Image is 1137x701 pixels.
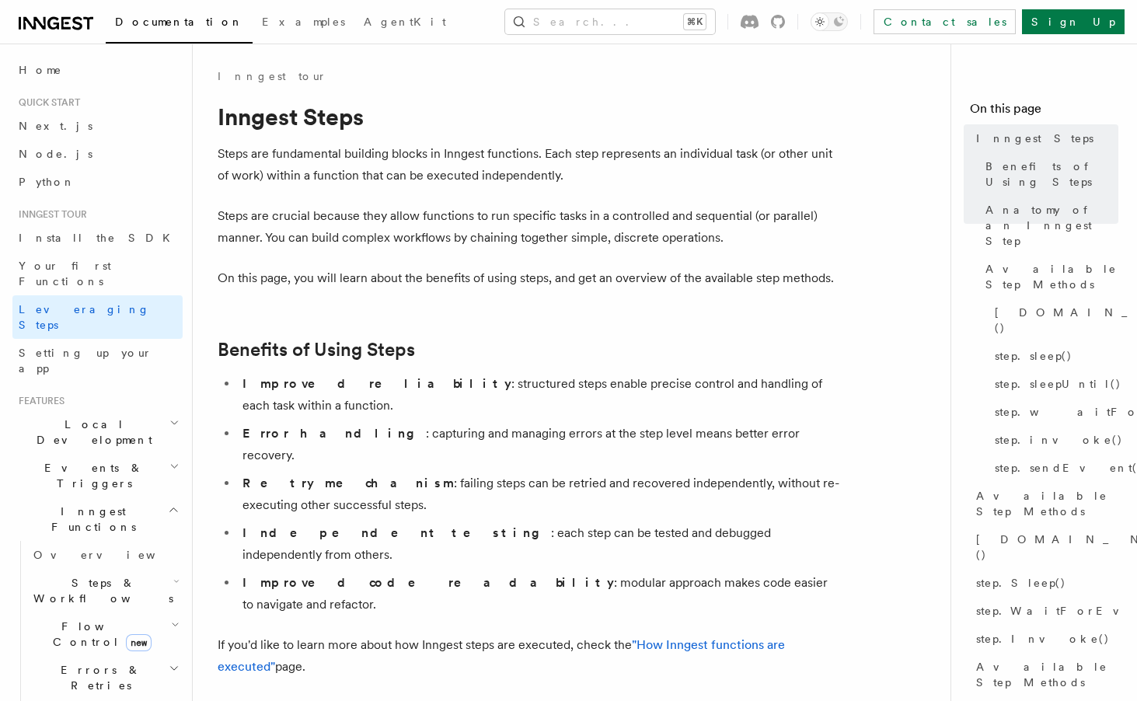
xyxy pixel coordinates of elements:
span: Node.js [19,148,92,160]
a: Anatomy of an Inngest Step [979,196,1118,255]
span: Quick start [12,96,80,109]
a: step.sendEvent() [989,454,1118,482]
button: Inngest Functions [12,497,183,541]
a: Benefits of Using Steps [218,339,415,361]
span: Available Step Methods [985,261,1118,292]
button: Local Development [12,410,183,454]
strong: Retry mechanism [242,476,454,490]
span: Features [12,395,65,407]
span: Events & Triggers [12,460,169,491]
button: Events & Triggers [12,454,183,497]
a: Python [12,168,183,196]
a: Documentation [106,5,253,44]
a: Examples [253,5,354,42]
button: Errors & Retries [27,656,183,699]
a: step.Invoke() [970,625,1118,653]
span: Local Development [12,417,169,448]
span: Overview [33,549,194,561]
a: Home [12,56,183,84]
span: Next.js [19,120,92,132]
a: AgentKit [354,5,455,42]
a: step.invoke() [989,426,1118,454]
strong: Independent testing [242,525,551,540]
li: : failing steps can be retried and recovered independently, without re-executing other successful... [238,473,839,516]
span: Home [19,62,62,78]
li: : structured steps enable precise control and handling of each task within a function. [238,373,839,417]
span: step.invoke() [995,432,1123,448]
span: step.sleepUntil() [995,376,1121,392]
a: step.sleep() [989,342,1118,370]
strong: Improved reliability [242,376,511,391]
a: Inngest tour [218,68,326,84]
span: Inngest Functions [12,504,168,535]
a: Leveraging Steps [12,295,183,339]
button: Toggle dark mode [811,12,848,31]
a: [DOMAIN_NAME]() [989,298,1118,342]
a: Your first Functions [12,252,183,295]
span: Inngest Steps [976,131,1093,146]
button: Steps & Workflows [27,569,183,612]
p: Steps are fundamental building blocks in Inngest functions. Each step represents an individual ta... [218,143,839,187]
a: Available Step Methods [979,255,1118,298]
span: AgentKit [364,16,446,28]
a: [DOMAIN_NAME]() [970,525,1118,569]
span: Leveraging Steps [19,303,150,331]
span: Errors & Retries [27,662,169,693]
span: Your first Functions [19,260,111,288]
button: Search...⌘K [505,9,715,34]
span: Flow Control [27,619,171,650]
h1: Inngest Steps [218,103,839,131]
span: Python [19,176,75,188]
span: new [126,634,152,651]
p: If you'd like to learn more about how Inngest steps are executed, check the page. [218,634,839,678]
a: step.Sleep() [970,569,1118,597]
span: Available Step Methods [976,659,1118,690]
span: Anatomy of an Inngest Step [985,202,1118,249]
span: Setting up your app [19,347,152,375]
kbd: ⌘K [684,14,706,30]
li: : each step can be tested and debugged independently from others. [238,522,839,566]
a: Install the SDK [12,224,183,252]
span: Examples [262,16,345,28]
li: : capturing and managing errors at the step level means better error recovery. [238,423,839,466]
a: step.sleepUntil() [989,370,1118,398]
span: step.Invoke() [976,631,1110,647]
a: step.waitForEvent() [989,398,1118,426]
span: Install the SDK [19,232,180,244]
a: step.WaitForEvent() [970,597,1118,625]
p: On this page, you will learn about the benefits of using steps, and get an overview of the availa... [218,267,839,289]
span: Steps & Workflows [27,575,173,606]
p: Steps are crucial because they allow functions to run specific tasks in a controlled and sequenti... [218,205,839,249]
a: Setting up your app [12,339,183,382]
span: step.Sleep() [976,575,1066,591]
h4: On this page [970,99,1118,124]
strong: Error handling [242,426,426,441]
span: Available Step Methods [976,488,1118,519]
button: Flow Controlnew [27,612,183,656]
a: Contact sales [874,9,1016,34]
a: Available Step Methods [970,653,1118,696]
a: Node.js [12,140,183,168]
span: Benefits of Using Steps [985,159,1118,190]
span: step.sleep() [995,348,1072,364]
a: Inngest Steps [970,124,1118,152]
a: Sign Up [1022,9,1125,34]
span: Documentation [115,16,243,28]
a: Next.js [12,112,183,140]
strong: Improved code readability [242,575,614,590]
a: Overview [27,541,183,569]
span: Inngest tour [12,208,87,221]
a: Benefits of Using Steps [979,152,1118,196]
li: : modular approach makes code easier to navigate and refactor. [238,572,839,616]
a: Available Step Methods [970,482,1118,525]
